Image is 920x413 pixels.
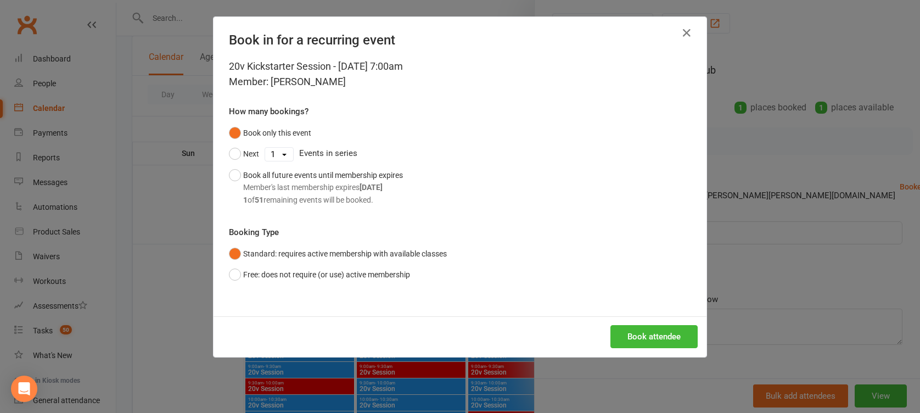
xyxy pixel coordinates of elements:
[229,264,410,285] button: Free: does not require (or use) active membership
[610,325,698,348] button: Book attendee
[678,24,695,42] button: Close
[229,105,308,118] label: How many bookings?
[255,196,263,204] strong: 51
[229,243,447,264] button: Standard: requires active membership with available classes
[243,181,403,193] div: Member's last membership expires
[243,196,248,204] strong: 1
[229,59,691,90] div: 20v Kickstarter Session - [DATE] 7:00am Member: [PERSON_NAME]
[229,143,259,164] button: Next
[229,143,691,164] div: Events in series
[229,32,691,48] h4: Book in for a recurring event
[229,165,403,210] button: Book all future events until membership expiresMember's last membership expires[DATE]1of51remaini...
[229,226,279,239] label: Booking Type
[11,376,37,402] div: Open Intercom Messenger
[243,194,403,206] div: of remaining events will be booked.
[229,122,311,143] button: Book only this event
[243,169,403,206] div: Book all future events until membership expires
[360,183,383,192] strong: [DATE]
